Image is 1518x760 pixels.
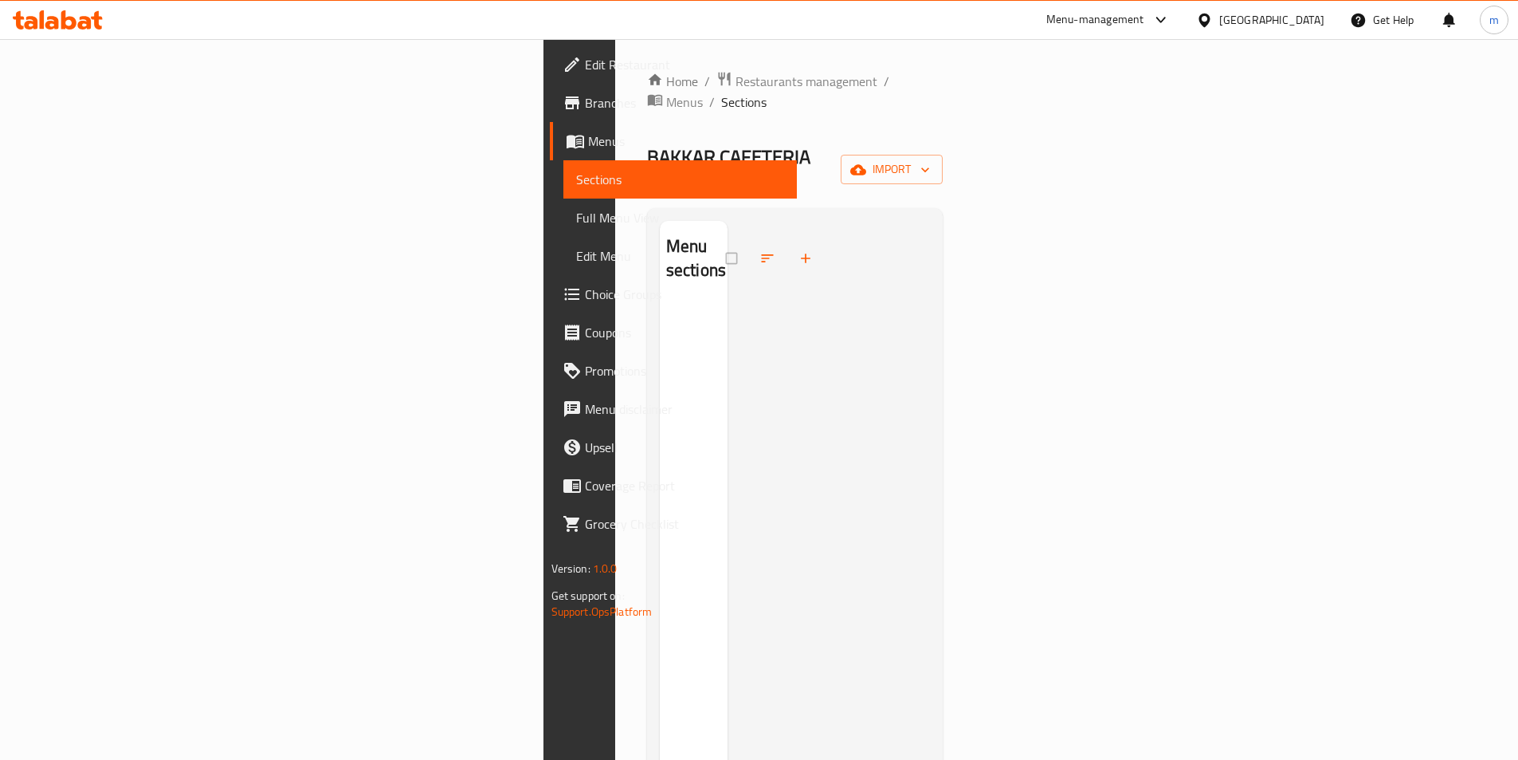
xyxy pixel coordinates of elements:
[550,313,797,352] a: Coupons
[551,601,653,622] a: Support.OpsPlatform
[788,241,826,276] button: Add section
[588,132,784,151] span: Menus
[735,72,877,91] span: Restaurants management
[593,558,618,579] span: 1.0.0
[585,323,784,342] span: Coupons
[551,558,590,579] span: Version:
[841,155,943,184] button: import
[660,297,728,309] nav: Menu sections
[550,84,797,122] a: Branches
[563,199,797,237] a: Full Menu View
[550,352,797,390] a: Promotions
[853,159,930,179] span: import
[585,285,784,304] span: Choice Groups
[550,428,797,467] a: Upsell
[585,476,784,495] span: Coverage Report
[576,170,784,189] span: Sections
[585,361,784,380] span: Promotions
[585,93,784,112] span: Branches
[550,122,797,160] a: Menus
[550,505,797,543] a: Grocery Checklist
[585,55,784,74] span: Edit Restaurant
[1046,10,1144,30] div: Menu-management
[550,390,797,428] a: Menu disclaimer
[563,160,797,199] a: Sections
[550,45,797,84] a: Edit Restaurant
[576,208,784,227] span: Full Menu View
[576,246,784,266] span: Edit Menu
[585,514,784,534] span: Grocery Checklist
[716,71,877,92] a: Restaurants management
[585,438,784,457] span: Upsell
[1219,11,1324,29] div: [GEOGRAPHIC_DATA]
[884,72,889,91] li: /
[550,275,797,313] a: Choice Groups
[551,585,625,606] span: Get support on:
[563,237,797,275] a: Edit Menu
[585,400,784,419] span: Menu disclaimer
[550,467,797,505] a: Coverage Report
[647,139,810,175] span: BAKKAR CAFETERIA
[1489,11,1499,29] span: m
